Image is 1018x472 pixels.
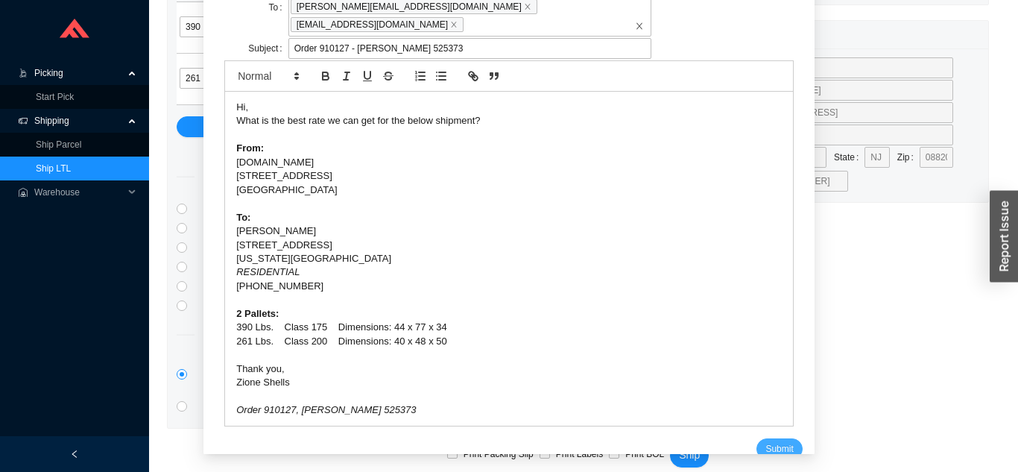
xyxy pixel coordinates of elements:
span: Shipping [34,109,124,133]
span: Submit [765,441,793,456]
label: State [834,147,864,168]
div: What is the best rate we can get for the below shipment? [236,114,782,128]
span: Print Packing Slip [458,447,540,462]
a: Ship LTL [36,163,71,174]
input: [PERSON_NAME][EMAIL_ADDRESS][DOMAIN_NAME]close[EMAIL_ADDRESS][DOMAIN_NAME]closeclose [466,16,476,33]
div: 261 Lbs. Class 200 Dimensions: 40 x 48 x 50 [236,335,782,348]
span: Warehouse [34,180,124,204]
strong: To: [236,212,250,223]
div: Return Address [665,21,979,48]
div: [STREET_ADDRESS] [236,239,782,252]
span: close [524,3,531,10]
a: Ship Parcel [36,139,81,150]
div: [PHONE_NUMBER] [236,280,782,293]
em: RESIDENTIAL [236,266,300,277]
a: Start Pick [36,92,74,102]
strong: 2 Pallets: [236,308,279,319]
span: close [635,22,644,31]
button: Submit [756,438,802,459]
span: close [450,21,458,28]
div: Thank you, [236,362,782,376]
div: Hi, [236,101,782,114]
button: Ship [670,444,709,468]
div: [STREET_ADDRESS] [236,169,782,183]
span: Print Labels [550,447,609,462]
div: 390 Lbs. Class 175 Dimensions: 44 x 77 x 34 [236,321,782,334]
div: Zione Shells [236,376,782,389]
div: [PERSON_NAME] [236,224,782,238]
div: [DOMAIN_NAME] [236,156,782,169]
div: [GEOGRAPHIC_DATA] [236,183,782,197]
span: Print BOL [619,447,670,462]
span: left [70,450,79,459]
em: Order 910127, [PERSON_NAME] 525373 [236,404,416,415]
span: Picking [34,61,124,85]
span: Direct Services [195,168,285,185]
span: [EMAIL_ADDRESS][DOMAIN_NAME] [291,17,464,32]
span: Ship [679,447,700,464]
label: Zip [897,147,920,168]
label: Subject [248,38,288,59]
span: Other Services [195,326,285,343]
button: Add Pallet [177,116,630,137]
div: [US_STATE][GEOGRAPHIC_DATA] [236,252,782,265]
strong: From: [236,142,264,154]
